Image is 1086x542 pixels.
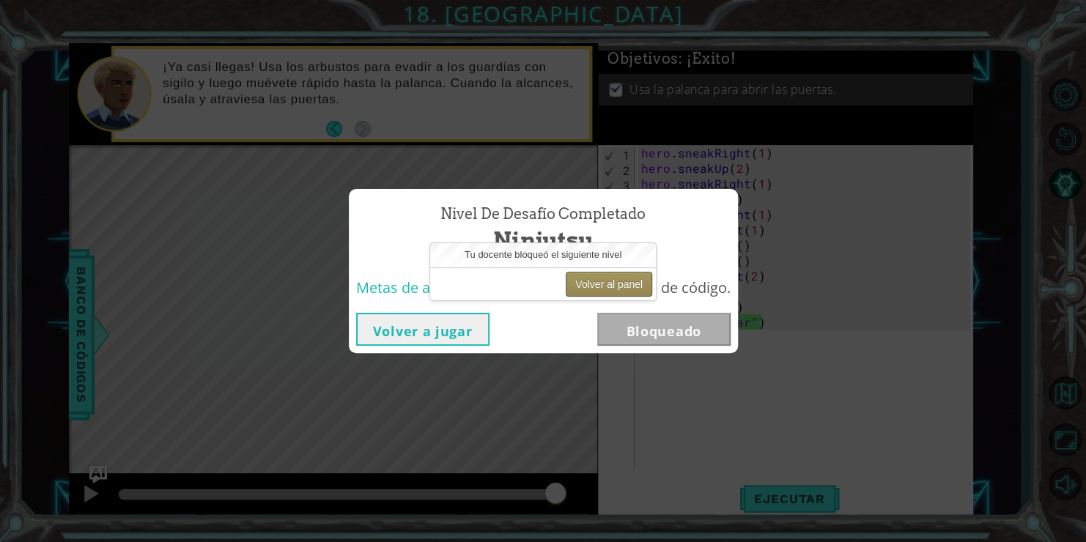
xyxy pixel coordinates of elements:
button: Volver a jugar [356,313,490,346]
span: Nivel de desafío Completado [440,204,646,225]
button: Volver al panel [566,272,652,297]
button: Bloqueado [597,313,731,346]
span: Metas de aprendizaje: [356,278,504,297]
span: Tu docente bloqueó el siguiente nivel [465,249,621,260]
span: Ninjutsu [493,224,594,256]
